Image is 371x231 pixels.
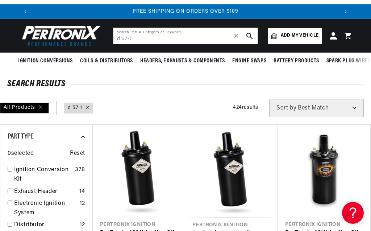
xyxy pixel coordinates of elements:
[18,23,101,48] img: Pertronix
[133,9,238,14] span: FREE SHIPPING ON ORDERS OVER $109
[232,57,266,65] span: Engine Swaps
[281,32,318,39] span: Add my vehicle
[7,81,364,88] div: SEARCH RESULTS
[140,57,225,65] span: Headers, Exhausts & Components
[80,57,133,65] span: Coils & Distributors
[18,4,33,19] button: Translation missing: en.sections.announcements.previous_announcement
[276,105,296,111] span: Sort by
[70,149,85,158] span: Reset
[14,199,77,218] a: Electronic Ignition System
[233,105,258,110] span: 424 results
[338,4,353,19] button: Translation missing: en.sections.announcements.next_announcement
[274,57,319,65] span: Battery Products
[18,53,76,70] summary: Ignition Conversions
[75,165,85,175] div: 378
[14,187,76,197] a: Exhaust Header
[14,165,72,184] a: Ignition Conversion Kit
[8,149,34,158] span: 0 selected
[80,199,85,209] div: 12
[137,53,229,70] summary: Headers, Exhausts & Components
[14,220,77,230] a: Distributor
[326,57,371,65] span: Spark Plug Wires
[270,53,323,70] summary: Battery Products
[8,133,33,140] span: Part Type
[268,28,322,44] a: Add my vehicle
[80,220,85,230] div: 12
[113,28,258,44] input: Search Part #, Category or Keyword
[33,8,338,16] div: Announcement
[33,8,338,16] div: 3 of 3
[76,53,137,70] summary: Coils & Distributors
[229,53,270,70] summary: Engine Swaps
[269,99,364,117] select: Sort by
[18,57,73,65] span: Ignition Conversions
[68,104,82,112] a: d 57-1
[242,28,258,44] button: search button
[79,187,85,197] div: 14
